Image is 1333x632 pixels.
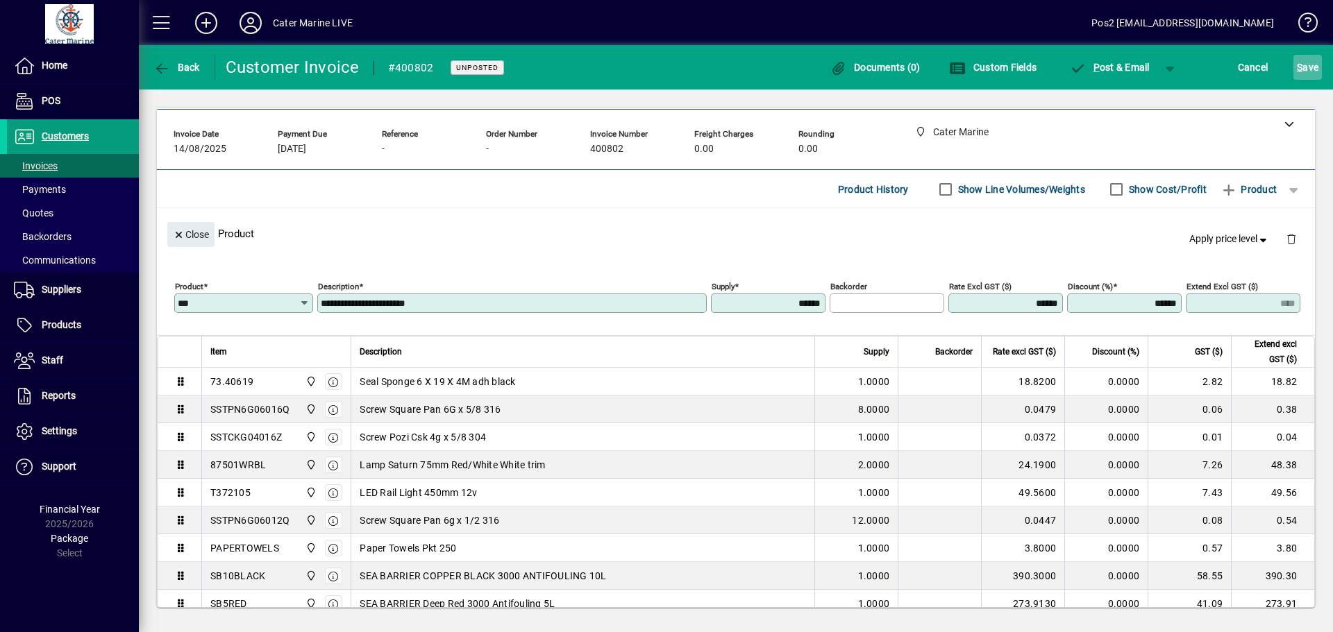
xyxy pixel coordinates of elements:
span: Package [51,533,88,544]
span: Item [210,344,227,359]
span: P [1093,62,1100,73]
div: 73.40619 [210,375,253,388]
span: 14/08/2025 [174,144,226,155]
button: Product History [832,177,914,202]
span: Home [42,60,67,71]
span: Cater Marine [302,485,318,500]
td: 0.38 [1231,395,1314,423]
td: 0.06 [1148,395,1231,423]
div: 3.8000 [990,541,1056,555]
td: 3.80 [1231,534,1314,562]
button: Post & Email [1062,55,1157,80]
a: Suppliers [7,273,139,307]
td: 18.82 [1231,368,1314,395]
span: Communications [14,255,96,266]
div: SB10BLACK [210,569,265,583]
a: Payments [7,178,139,201]
div: 0.0372 [990,430,1056,444]
td: 0.04 [1231,423,1314,451]
span: Product [1221,178,1277,200]
td: 2.82 [1148,368,1231,395]
span: Screw Pozi Csk 4g x 5/8 304 [360,430,486,444]
span: Product History [838,178,909,200]
span: SEA BARRIER COPPER BLACK 3000 ANTIFOULING 10L [360,569,606,583]
a: Support [7,450,139,484]
mat-label: Backorder [830,282,867,291]
div: 390.3000 [990,569,1056,583]
td: 58.55 [1148,562,1231,590]
div: T372105 [210,486,251,499]
span: Extend excl GST ($) [1240,336,1297,367]
td: 49.56 [1231,479,1314,506]
span: LED Rail Light 450mm 12v [360,486,477,499]
a: Quotes [7,201,139,225]
span: 1.0000 [858,430,890,444]
span: ost & Email [1069,62,1150,73]
td: 0.0000 [1064,590,1148,617]
td: 0.0000 [1064,368,1148,395]
td: 48.38 [1231,451,1314,479]
span: Discount (%) [1092,344,1139,359]
td: 0.0000 [1064,395,1148,423]
a: Reports [7,379,139,413]
span: SEA BARRIER Deep Red 3000 Antifouling 5L [360,597,555,610]
button: Add [184,10,228,35]
div: 49.5600 [990,486,1056,499]
span: 1.0000 [858,541,890,555]
div: Pos2 [EMAIL_ADDRESS][DOMAIN_NAME] [1091,12,1274,34]
div: Customer Invoice [226,56,360,78]
a: Settings [7,414,139,449]
div: #400802 [388,57,434,79]
span: Description [360,344,402,359]
span: Cater Marine [302,457,318,472]
div: PAPERTOWELS [210,541,279,555]
span: 1.0000 [858,486,890,499]
button: Product [1214,177,1284,202]
div: 273.9130 [990,597,1056,610]
span: 12.0000 [852,513,889,527]
span: Products [42,319,81,330]
span: Custom Fields [949,62,1037,73]
td: 7.43 [1148,479,1231,506]
button: Back [150,55,203,80]
span: Close [173,223,209,246]
a: Staff [7,343,139,378]
span: 1.0000 [858,375,890,388]
td: 390.30 [1231,562,1314,590]
span: Staff [42,355,63,366]
span: Cater Marine [302,402,318,417]
button: Documents (0) [827,55,924,80]
span: 1.0000 [858,597,890,610]
div: SSTPN6G06012Q [210,513,290,527]
span: Cater Marine [302,513,318,528]
span: Back [153,62,200,73]
div: 0.0479 [990,402,1056,416]
span: Cater Marine [302,374,318,389]
button: Apply price level [1184,227,1275,252]
span: - [382,144,385,155]
td: 7.26 [1148,451,1231,479]
span: [DATE] [278,144,306,155]
label: Show Cost/Profit [1126,182,1207,196]
span: Backorder [935,344,973,359]
span: Paper Towels Pkt 250 [360,541,456,555]
td: 0.0000 [1064,534,1148,562]
span: POS [42,95,60,106]
span: 400802 [590,144,623,155]
td: 273.91 [1231,590,1314,617]
span: Screw Square Pan 6g x 1/2 316 [360,513,499,527]
label: Show Line Volumes/Weights [955,182,1085,196]
a: POS [7,84,139,119]
td: 41.09 [1148,590,1231,617]
a: Invoices [7,154,139,178]
app-page-header-button: Delete [1275,232,1308,245]
a: Communications [7,248,139,272]
mat-label: Supply [712,282,735,291]
span: Rate excl GST ($) [993,344,1056,359]
mat-label: Rate excl GST ($) [949,282,1012,291]
button: Save [1293,55,1322,80]
div: 87501WRBL [210,458,266,472]
td: 0.0000 [1064,423,1148,451]
mat-label: Discount (%) [1068,282,1113,291]
span: Supply [864,344,889,359]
